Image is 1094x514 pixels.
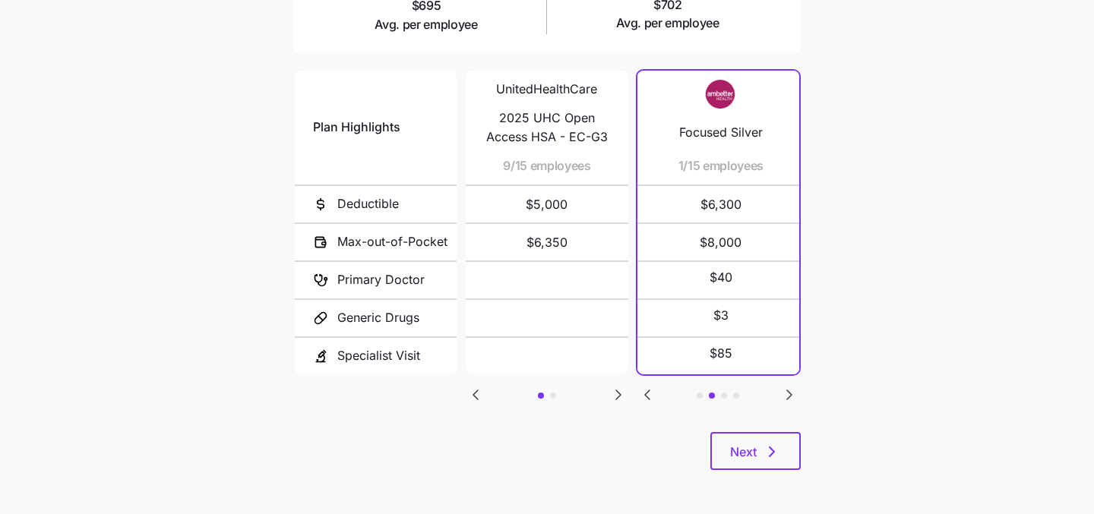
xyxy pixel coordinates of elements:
span: Max-out-of-Pocket [337,232,447,251]
span: 2025 UHC Open Access HSA - EC-G3 [484,109,609,147]
span: Specialist Visit [337,346,420,365]
button: Go to previous slide [466,385,485,405]
span: Avg. per employee [616,14,719,33]
span: Plan Highlights [313,118,400,137]
span: Avg. per employee [375,15,478,34]
span: 1/15 employees [678,156,764,175]
span: $6,300 [658,186,783,222]
svg: Go to next slide [609,386,628,404]
svg: Go to next slide [780,386,798,404]
button: Go to previous slide [637,385,657,405]
span: $40 [710,268,732,287]
span: Next [730,443,757,461]
span: 9/15 employees [503,156,591,175]
span: Deductible [337,194,399,213]
span: $5,000 [484,186,609,222]
span: $8,000 [658,224,783,260]
span: UnitedHealthCare [496,80,597,99]
svg: Go to previous slide [466,386,485,404]
span: $3 [713,306,729,325]
svg: Go to previous slide [638,386,656,404]
span: Generic Drugs [337,308,419,327]
button: Go to next slide [609,385,628,405]
span: $6,350 [484,224,609,260]
button: Next [710,432,801,470]
span: Primary Doctor [337,270,425,289]
span: $85 [710,344,732,363]
img: Carrier [691,80,751,109]
span: Focused Silver [679,123,763,142]
button: Go to next slide [779,385,799,405]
